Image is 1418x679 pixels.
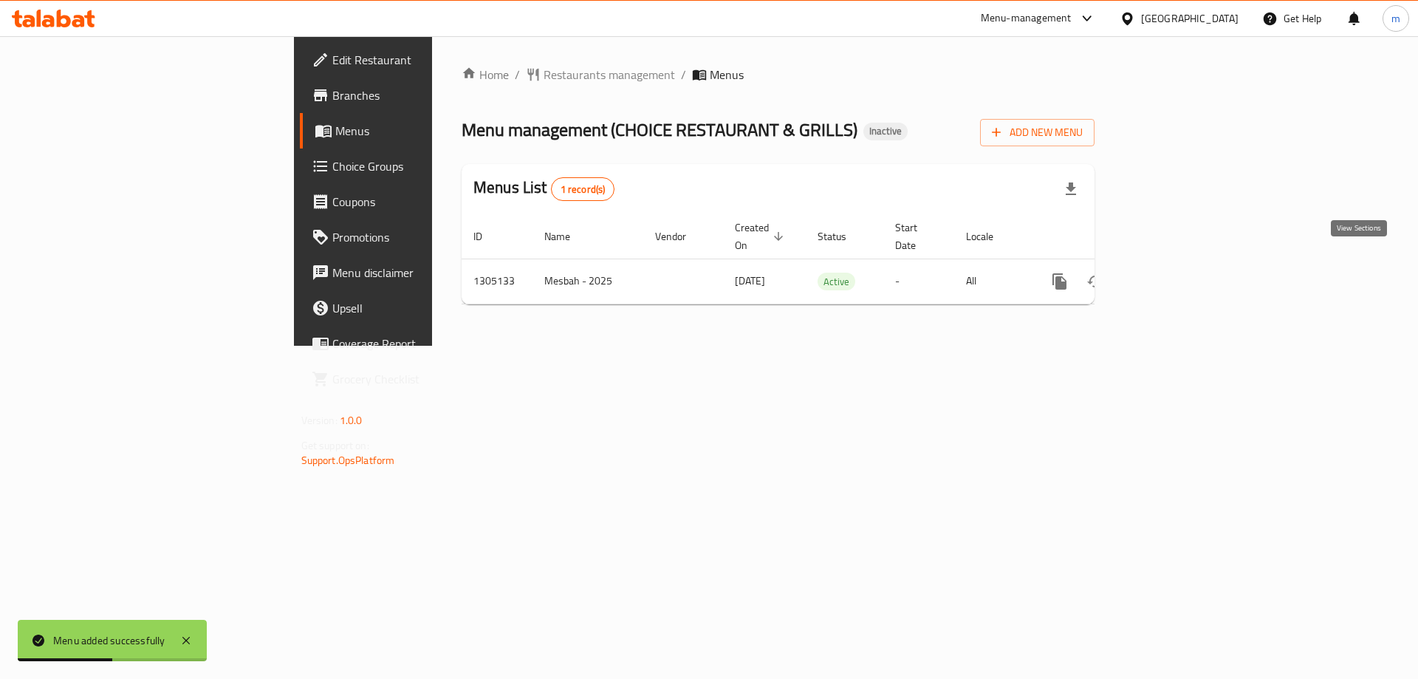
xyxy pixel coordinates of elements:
[544,228,589,245] span: Name
[863,123,908,140] div: Inactive
[1053,171,1089,207] div: Export file
[300,184,531,219] a: Coupons
[300,113,531,149] a: Menus
[735,271,765,290] span: [DATE]
[332,264,519,282] span: Menu disclaimer
[863,125,908,137] span: Inactive
[473,177,614,201] h2: Menus List
[966,228,1013,245] span: Locale
[980,119,1095,146] button: Add New Menu
[300,149,531,184] a: Choice Groups
[981,10,1072,27] div: Menu-management
[300,361,531,397] a: Grocery Checklist
[332,51,519,69] span: Edit Restaurant
[300,326,531,361] a: Coverage Report
[301,451,395,470] a: Support.OpsPlatform
[1078,264,1113,299] button: Change Status
[1030,214,1196,259] th: Actions
[1141,10,1239,27] div: [GEOGRAPHIC_DATA]
[818,273,855,290] span: Active
[332,335,519,352] span: Coverage Report
[526,66,675,83] a: Restaurants management
[818,228,866,245] span: Status
[462,214,1196,304] table: enhanced table
[462,113,857,146] span: Menu management ( CHOICE RESTAURANT & GRILLS )
[473,228,501,245] span: ID
[818,273,855,290] div: Active
[301,436,369,455] span: Get support on:
[332,299,519,317] span: Upsell
[735,219,788,254] span: Created On
[992,123,1083,142] span: Add New Menu
[300,42,531,78] a: Edit Restaurant
[883,259,954,304] td: -
[551,177,615,201] div: Total records count
[300,219,531,255] a: Promotions
[895,219,936,254] span: Start Date
[332,86,519,104] span: Branches
[532,259,643,304] td: Mesbah - 2025
[300,290,531,326] a: Upsell
[340,411,363,430] span: 1.0.0
[332,157,519,175] span: Choice Groups
[462,66,1095,83] nav: breadcrumb
[300,78,531,113] a: Branches
[954,259,1030,304] td: All
[710,66,744,83] span: Menus
[301,411,338,430] span: Version:
[1391,10,1400,27] span: m
[335,122,519,140] span: Menus
[53,632,165,649] div: Menu added successfully
[681,66,686,83] li: /
[332,370,519,388] span: Grocery Checklist
[655,228,705,245] span: Vendor
[332,193,519,211] span: Coupons
[552,182,614,197] span: 1 record(s)
[300,255,531,290] a: Menu disclaimer
[1042,264,1078,299] button: more
[544,66,675,83] span: Restaurants management
[332,228,519,246] span: Promotions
